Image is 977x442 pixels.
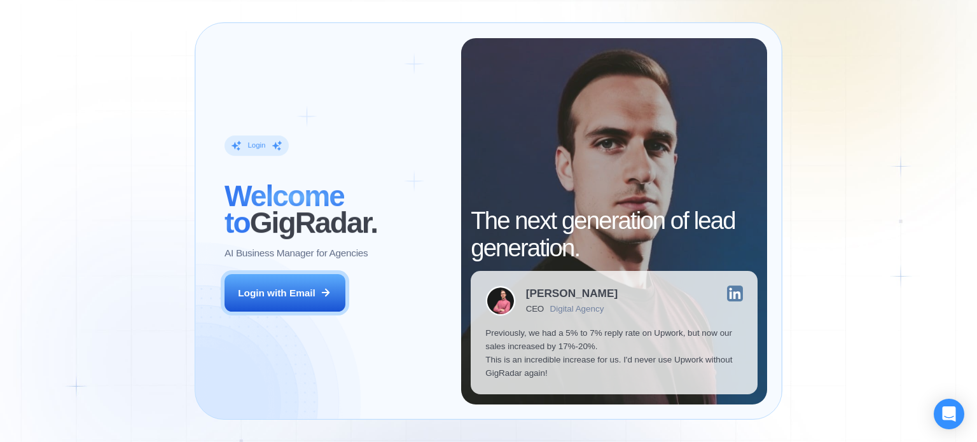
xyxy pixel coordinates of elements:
h2: ‍ GigRadar. [225,183,447,236]
div: Digital Agency [550,304,604,314]
div: Login [247,141,265,150]
span: Welcome to [225,179,344,239]
div: Open Intercom Messenger [934,399,964,429]
p: AI Business Manager for Agencies [225,246,368,259]
div: CEO [526,304,544,314]
p: Previously, we had a 5% to 7% reply rate on Upwork, but now our sales increased by 17%-20%. This ... [485,326,743,380]
div: Login with Email [238,286,315,300]
button: Login with Email [225,274,345,312]
div: [PERSON_NAME] [526,288,618,299]
h2: The next generation of lead generation. [471,207,758,261]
